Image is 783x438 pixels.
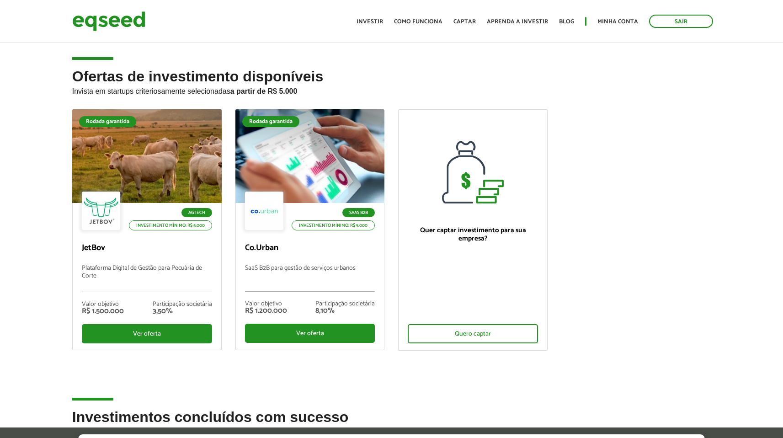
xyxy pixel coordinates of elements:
[230,87,298,95] strong: a partir de R$ 5.000
[487,19,548,25] a: Aprenda a investir
[559,19,574,25] a: Blog
[72,109,222,350] a: Rodada garantida Agtech Investimento mínimo: R$ 5.000 JetBov Plataforma Digital de Gestão para Pe...
[82,265,212,292] p: Plataforma Digital de Gestão para Pecuária de Corte
[245,324,375,343] div: Ver oferta
[153,308,212,315] div: 3,50%
[245,265,375,292] p: SaaS B2B para gestão de serviços urbanos
[408,324,538,343] div: Quero captar
[315,301,375,307] div: Participação societária
[357,19,383,25] a: Investir
[72,85,711,96] p: Invista em startups criteriosamente selecionadas
[82,243,212,253] p: JetBov
[342,208,375,217] p: SaaS B2B
[79,116,136,127] div: Rodada garantida
[245,301,287,307] div: Valor objetivo
[597,19,638,25] a: Minha conta
[235,109,385,350] a: Rodada garantida SaaS B2B Investimento mínimo: R$ 5.000 Co.Urban SaaS B2B para gestão de serviços...
[153,301,212,308] div: Participação societária
[181,208,212,217] p: Agtech
[82,308,124,315] div: R$ 1.500.000
[245,307,287,315] div: R$ 1.200.000
[453,19,476,25] a: Captar
[82,324,212,343] div: Ver oferta
[398,109,548,351] a: Quer captar investimento para sua empresa? Quero captar
[242,116,299,127] div: Rodada garantida
[72,69,711,109] h2: Ofertas de investimento disponíveis
[129,220,212,230] p: Investimento mínimo: R$ 5.000
[292,220,375,230] p: Investimento mínimo: R$ 5.000
[408,226,538,243] p: Quer captar investimento para sua empresa?
[394,19,442,25] a: Como funciona
[82,301,124,308] div: Valor objetivo
[72,9,145,33] img: EqSeed
[649,15,713,28] a: Sair
[315,307,375,315] div: 8,10%
[245,243,375,253] p: Co.Urban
